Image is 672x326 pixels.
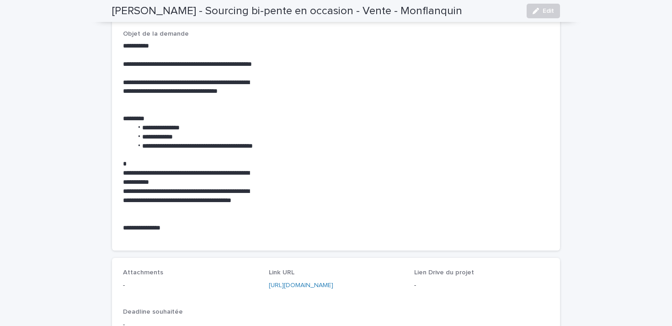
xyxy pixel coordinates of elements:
[123,309,183,315] span: Deadline souhaitée
[543,8,554,14] span: Edit
[123,281,258,290] p: -
[123,269,163,276] span: Attachments
[112,5,462,18] h2: [PERSON_NAME] - Sourcing bi-pente en occasion - Vente - Monflanquin
[414,269,474,276] span: Lien Drive du projet
[414,281,549,290] p: -
[123,31,189,37] span: Objet de la demande
[269,269,294,276] span: Link URL
[527,4,560,18] button: Edit
[269,282,333,289] a: [URL][DOMAIN_NAME]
